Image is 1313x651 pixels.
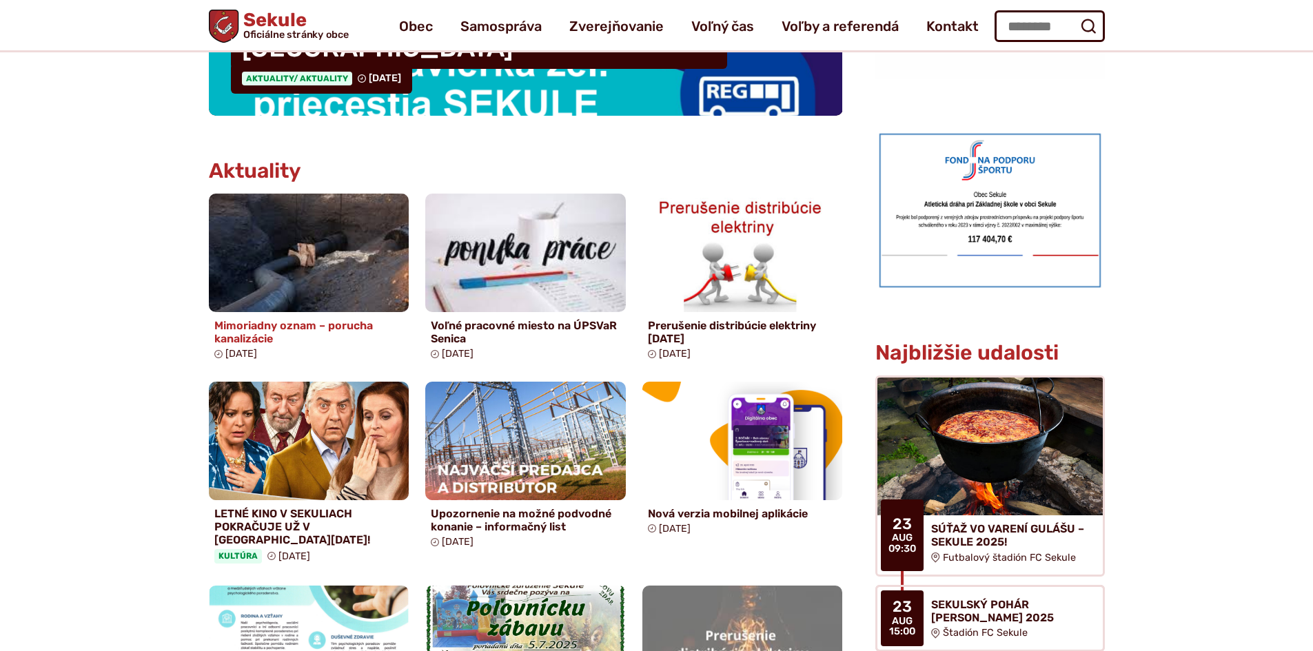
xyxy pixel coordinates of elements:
span: [DATE] [278,550,310,562]
a: Logo Sekule, prejsť na domovskú stránku. [209,10,349,43]
a: Prerušenie distribúcie elektriny [DATE] [DATE] [642,194,843,365]
a: Samospráva [460,7,542,45]
img: draha.png [875,130,1104,291]
span: Kultúra [214,549,262,563]
h3: Najbližšie udalosti [875,342,1059,364]
a: Mimoriadny oznam – porucha kanalizácie [DATE] [209,194,409,365]
span: [DATE] [369,72,401,84]
span: Futbalový štadión FC Sekule [943,552,1076,564]
h4: Upozornenie na možné podvodné konanie – informačný list [431,507,620,533]
a: Voľný čas [691,7,754,45]
h3: Aktuality [209,160,301,183]
h4: LETNÉ KINO V SEKULIACH POKRAČUJE UŽ V [GEOGRAPHIC_DATA][DATE]! [214,507,404,547]
a: Nová verzia mobilnej aplikácie [DATE] [642,382,843,540]
h4: Nová verzia mobilnej aplikácie [648,507,837,520]
h4: Voľné pracovné miesto na ÚPSVaR Senica [431,319,620,345]
span: [DATE] [442,536,474,548]
a: Obec [399,7,433,45]
span: [DATE] [659,348,691,360]
h1: Sekule [238,11,349,40]
span: [DATE] [225,348,257,360]
a: Kontakt [926,7,979,45]
a: Upozornenie na možné podvodné konanie – informačný list [DATE] [425,382,626,553]
a: Voľné pracovné miesto na ÚPSVaR Senica [DATE] [425,194,626,365]
span: / Aktuality [294,74,348,83]
a: Voľby a referendá [782,7,899,45]
span: [DATE] [659,523,691,535]
a: SÚŤAŽ VO VARENÍ GULÁŠU – SEKULE 2025! Futbalový štadión FC Sekule 23 aug 09:30 [875,375,1104,576]
span: [DATE] [442,348,474,360]
a: Zverejňovanie [569,7,664,45]
h4: Prerušenie distribúcie elektriny [DATE] [648,319,837,345]
h4: SÚŤAŽ VO VARENÍ GULÁŠU – SEKULE 2025! [931,522,1091,548]
span: Oficiálne stránky obce [243,30,349,39]
span: 09:30 [888,544,916,555]
span: Aktuality [242,72,352,85]
span: aug [888,533,916,544]
span: 23 [888,516,916,533]
img: Prejsť na domovskú stránku [209,10,238,43]
a: LETNÉ KINO V SEKULIACH POKRAČUJE UŽ V [GEOGRAPHIC_DATA][DATE]! Kultúra [DATE] [209,382,409,569]
h4: Mimoriadny oznam – porucha kanalizácie [214,319,404,345]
